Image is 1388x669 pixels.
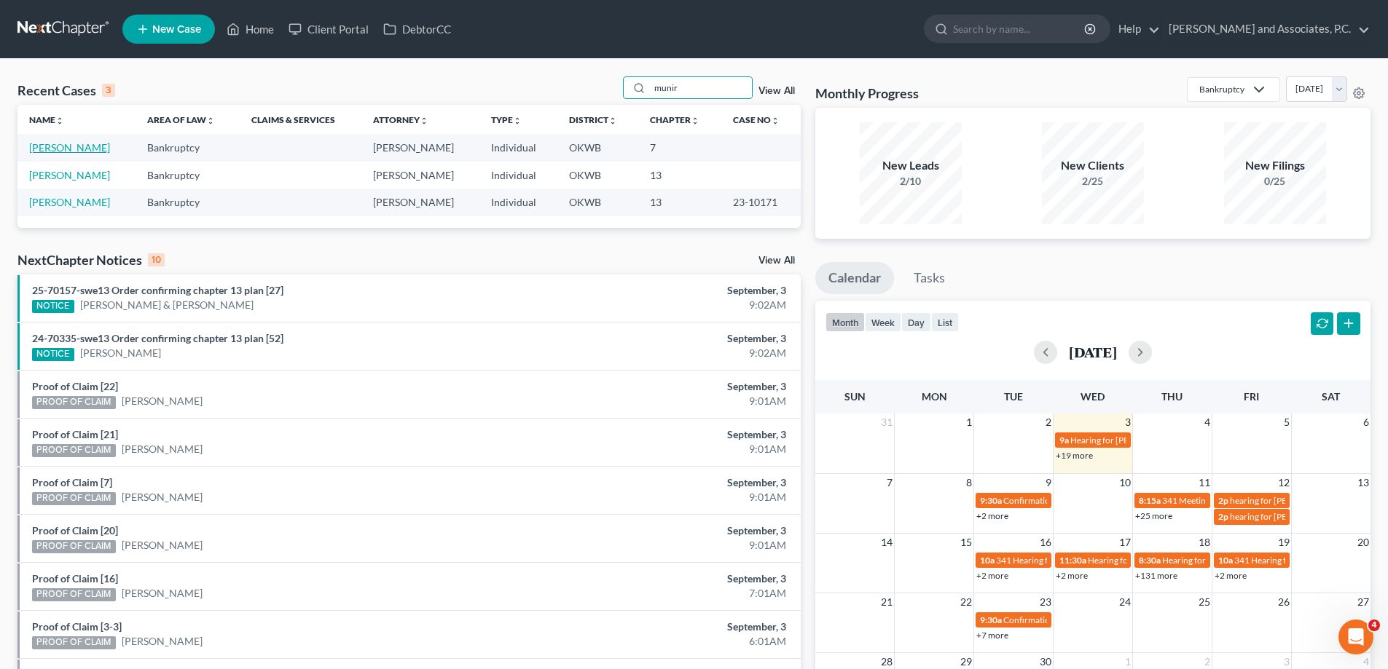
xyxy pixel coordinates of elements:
[122,634,203,649] a: [PERSON_NAME]
[691,116,699,125] i: unfold_more
[544,538,786,553] div: 9:01AM
[557,189,638,215] td: OKWB
[29,169,110,181] a: [PERSON_NAME]
[219,16,281,42] a: Home
[281,16,376,42] a: Client Portal
[1059,435,1069,446] span: 9a
[32,588,116,601] div: PROOF OF CLAIM
[544,634,786,649] div: 6:01AM
[1070,435,1184,446] span: Hearing for [PERSON_NAME]
[373,114,428,125] a: Attorneyunfold_more
[638,134,721,161] td: 7
[1044,474,1053,491] span: 9
[976,570,1008,581] a: +2 more
[240,105,361,134] th: Claims & Services
[1056,570,1088,581] a: +2 more
[32,380,118,392] a: Proof of Claim [22]
[959,534,973,551] span: 15
[32,428,118,440] a: Proof of Claim [21]
[1135,570,1177,581] a: +131 more
[1322,390,1340,403] span: Sat
[1362,413,1371,431] span: 6
[1224,174,1326,189] div: 0/25
[544,379,786,394] div: September, 3
[1277,593,1291,611] span: 26
[980,495,1002,506] span: 9:30a
[420,116,428,125] i: unfold_more
[965,474,973,491] span: 8
[136,134,239,161] td: Bankruptcy
[479,134,557,161] td: Individual
[32,620,122,633] a: Proof of Claim [3-3]
[147,114,215,125] a: Area of Lawunfold_more
[122,394,203,408] a: [PERSON_NAME]
[1277,474,1291,491] span: 12
[1356,534,1371,551] span: 20
[152,24,201,35] span: New Case
[544,571,786,586] div: September, 3
[976,630,1008,641] a: +7 more
[1218,555,1233,566] span: 10a
[479,189,557,215] td: Individual
[491,114,522,125] a: Typeunfold_more
[361,162,479,189] td: [PERSON_NAME]
[376,16,458,42] a: DebtorCC
[513,116,522,125] i: unfold_more
[32,348,74,361] div: NOTICE
[1338,619,1373,654] iframe: Intercom live chat
[1059,555,1086,566] span: 11:30a
[980,614,1002,625] span: 9:30a
[815,262,894,294] a: Calendar
[1162,555,1276,566] span: Hearing for [PERSON_NAME]
[1118,593,1132,611] span: 24
[1042,157,1144,174] div: New Clients
[922,390,947,403] span: Mon
[1368,619,1380,631] span: 4
[879,593,894,611] span: 21
[32,540,116,553] div: PROOF OF CLAIM
[17,251,165,269] div: NextChapter Notices
[361,134,479,161] td: [PERSON_NAME]
[638,162,721,189] td: 13
[879,534,894,551] span: 14
[136,189,239,215] td: Bankruptcy
[1139,495,1161,506] span: 8:15a
[544,523,786,538] div: September, 3
[865,312,901,332] button: week
[976,510,1008,521] a: +2 more
[122,490,203,504] a: [PERSON_NAME]
[55,116,64,125] i: unfold_more
[901,312,931,332] button: day
[1224,157,1326,174] div: New Filings
[544,331,786,346] div: September, 3
[1282,413,1291,431] span: 5
[1124,413,1132,431] span: 3
[860,174,962,189] div: 2/10
[1056,450,1093,461] a: +19 more
[122,586,203,601] a: [PERSON_NAME]
[1042,174,1144,189] div: 2/25
[1197,474,1212,491] span: 11
[1277,534,1291,551] span: 19
[965,413,973,431] span: 1
[29,196,110,208] a: [PERSON_NAME]
[122,538,203,553] a: [PERSON_NAME]
[80,346,161,360] a: [PERSON_NAME]
[844,390,866,403] span: Sun
[1118,474,1132,491] span: 10
[32,636,116,649] div: PROOF OF CLAIM
[544,427,786,442] div: September, 3
[1118,534,1132,551] span: 17
[544,283,786,298] div: September, 3
[544,442,786,456] div: 9:01AM
[544,586,786,601] div: 7:01AM
[557,134,638,161] td: OKWB
[206,116,215,125] i: unfold_more
[1038,534,1053,551] span: 16
[1356,474,1371,491] span: 13
[361,189,479,215] td: [PERSON_NAME]
[826,312,865,332] button: month
[758,256,795,266] a: View All
[80,298,254,312] a: [PERSON_NAME] & [PERSON_NAME]
[148,253,165,266] div: 10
